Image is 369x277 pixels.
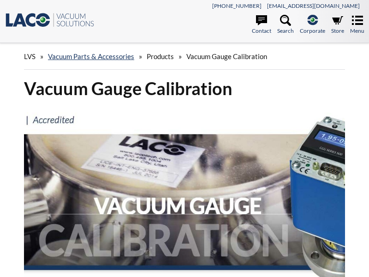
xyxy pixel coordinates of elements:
[252,15,271,35] a: Contact
[331,15,344,35] a: Store
[24,43,345,70] div: » » »
[48,52,134,60] a: Vacuum Parts & Accessories
[24,77,345,100] h1: Vacuum Gauge Calibration
[350,15,364,35] a: Menu
[300,26,325,35] span: Corporate
[267,2,360,9] a: [EMAIL_ADDRESS][DOMAIN_NAME]
[24,52,36,60] span: LVS
[277,15,294,35] a: Search
[186,52,267,60] span: Vacuum Gauge Calibration
[147,52,174,60] span: Products
[212,2,262,9] a: [PHONE_NUMBER]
